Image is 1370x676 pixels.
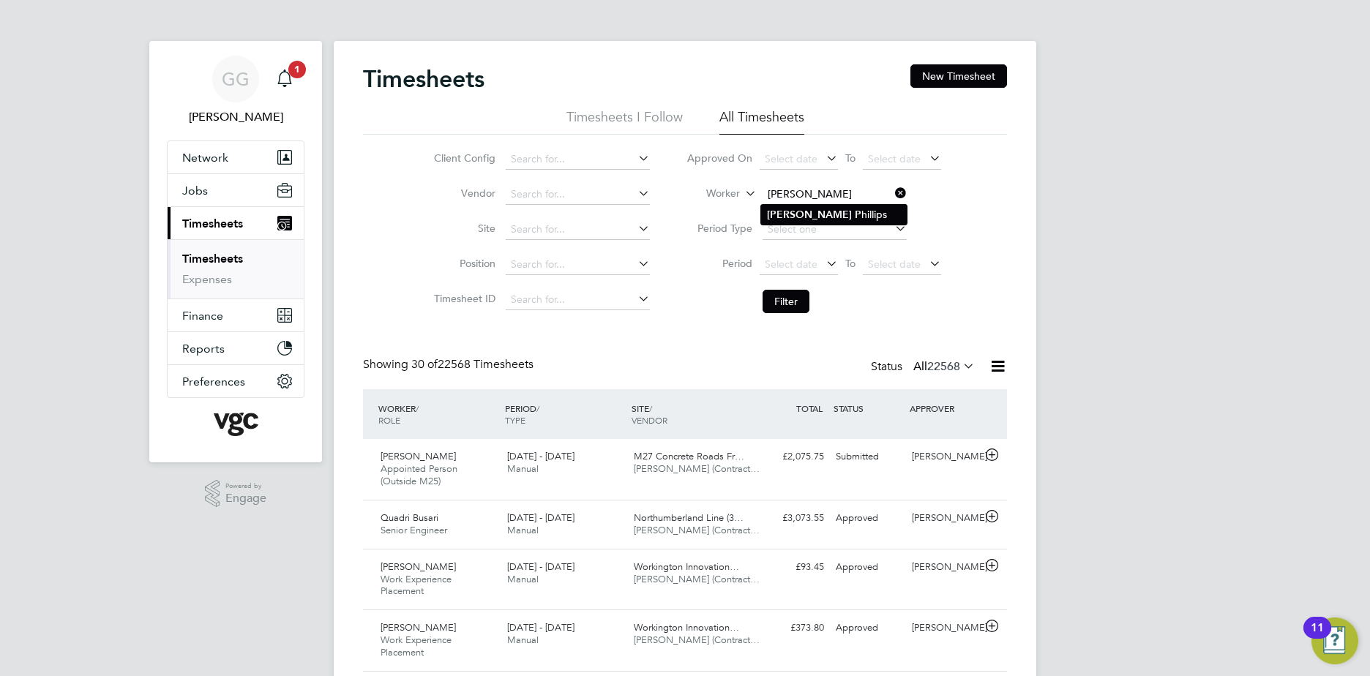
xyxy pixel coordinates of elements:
span: VENDOR [632,414,667,426]
div: £2,075.75 [754,445,830,469]
input: Select one [763,219,907,240]
div: £93.45 [754,555,830,579]
button: Open Resource Center, 11 new notifications [1311,617,1358,664]
span: / [536,402,539,414]
label: Client Config [430,151,495,165]
span: Appointed Person (Outside M25) [381,462,457,487]
div: APPROVER [906,395,982,421]
button: New Timesheet [910,64,1007,88]
label: Period Type [686,222,752,235]
li: All Timesheets [719,108,804,135]
label: Vendor [430,187,495,200]
div: Showing [363,357,536,372]
span: GG [222,70,250,89]
a: Timesheets [182,252,243,266]
span: Manual [507,573,539,585]
input: Search for... [506,290,650,310]
span: Preferences [182,375,245,388]
li: hillips [761,205,907,225]
span: / [649,402,652,414]
div: Submitted [830,445,906,469]
div: [PERSON_NAME] [906,445,982,469]
span: Engage [225,492,266,505]
input: Search for... [506,255,650,275]
span: To [841,254,860,273]
label: Timesheet ID [430,292,495,305]
div: Timesheets [168,239,304,298]
span: 1 [288,61,306,78]
span: 22568 Timesheets [411,357,534,372]
span: Finance [182,309,223,323]
label: All [913,359,975,374]
span: ROLE [378,414,400,426]
span: TOTAL [796,402,823,414]
nav: Main navigation [149,41,322,462]
span: [PERSON_NAME] [381,560,456,573]
div: Approved [830,616,906,640]
a: GG[PERSON_NAME] [167,56,304,126]
span: Manual [507,524,539,536]
div: [PERSON_NAME] [906,616,982,640]
div: STATUS [830,395,906,421]
span: 22568 [927,359,960,374]
span: Select date [765,258,817,271]
label: Worker [674,187,740,201]
span: [DATE] - [DATE] [507,511,574,524]
span: TYPE [505,414,525,426]
span: Jobs [182,184,208,198]
span: [DATE] - [DATE] [507,560,574,573]
button: Jobs [168,174,304,206]
span: Work Experience Placement [381,573,452,598]
span: Senior Engineer [381,524,447,536]
li: Timesheets I Follow [566,108,683,135]
input: Search for... [506,184,650,205]
a: Powered byEngage [205,480,267,508]
button: Timesheets [168,207,304,239]
div: £3,073.55 [754,506,830,530]
span: Powered by [225,480,266,492]
span: Gauri Gautam [167,108,304,126]
div: [PERSON_NAME] [906,555,982,579]
button: Preferences [168,365,304,397]
span: [PERSON_NAME] (Contract… [634,634,760,646]
img: vgcgroup-logo-retina.png [214,413,258,436]
b: P [855,209,861,221]
label: Site [430,222,495,235]
span: Network [182,151,228,165]
span: M27 Concrete Roads Fr… [634,450,744,462]
span: [DATE] - [DATE] [507,621,574,634]
span: Timesheets [182,217,243,230]
div: 11 [1311,628,1324,647]
span: To [841,149,860,168]
span: Select date [868,258,921,271]
span: [PERSON_NAME] [381,450,456,462]
label: Position [430,257,495,270]
span: Manual [507,462,539,475]
div: £373.80 [754,616,830,640]
input: Search for... [506,219,650,240]
span: Manual [507,634,539,646]
label: Approved On [686,151,752,165]
span: Reports [182,342,225,356]
a: 1 [270,56,299,102]
h2: Timesheets [363,64,484,94]
span: [PERSON_NAME] (Contract… [634,462,760,475]
span: 30 of [411,357,438,372]
span: Quadri Busari [381,511,438,524]
span: / [416,402,419,414]
span: [PERSON_NAME] [381,621,456,634]
button: Network [168,141,304,173]
span: Select date [868,152,921,165]
label: Period [686,257,752,270]
a: Go to home page [167,413,304,436]
span: Workington Innovation… [634,560,739,573]
span: Northumberland Line (3… [634,511,744,524]
button: Reports [168,332,304,364]
span: [PERSON_NAME] (Contract… [634,524,760,536]
span: Work Experience Placement [381,634,452,658]
input: Search for... [506,149,650,170]
div: PERIOD [501,395,628,433]
button: Filter [763,290,809,313]
div: Status [871,357,978,378]
a: Expenses [182,272,232,286]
